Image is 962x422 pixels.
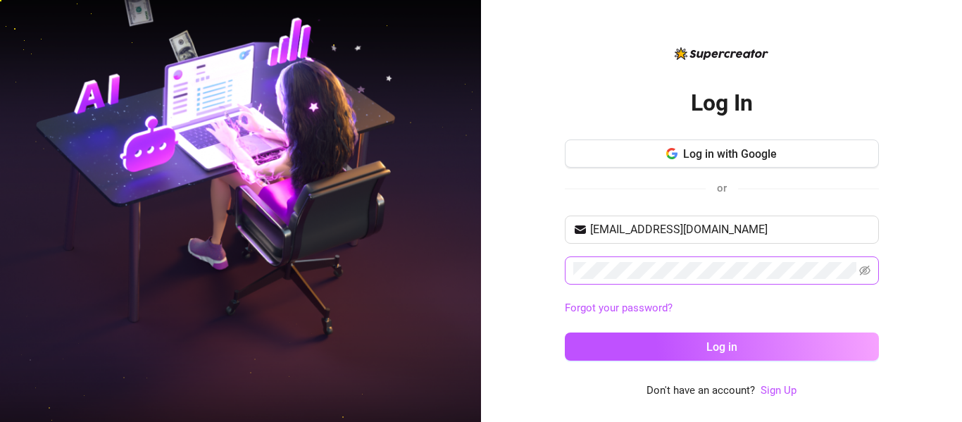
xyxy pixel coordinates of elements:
input: Your email [590,221,870,238]
span: or [717,182,727,194]
span: eye-invisible [859,265,870,276]
h2: Log In [691,89,753,118]
a: Forgot your password? [565,302,673,314]
span: Log in [706,340,737,354]
button: Log in [565,333,879,361]
img: logo-BBDzfeDw.svg [675,47,768,60]
span: Log in with Google [683,147,777,161]
a: Sign Up [761,384,797,397]
button: Log in with Google [565,139,879,168]
a: Forgot your password? [565,300,879,317]
a: Sign Up [761,383,797,399]
span: Don't have an account? [646,383,755,399]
